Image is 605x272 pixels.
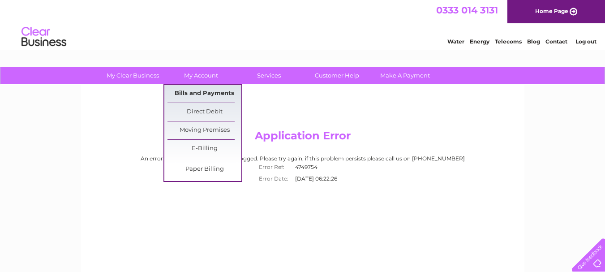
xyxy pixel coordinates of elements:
[90,155,516,185] div: An error has occurred and has been logged. Please try again, if this problem persists please call...
[470,38,489,45] a: Energy
[232,67,306,84] a: Services
[293,173,351,185] td: [DATE] 06:22:26
[254,173,293,185] th: Error Date:
[167,140,241,158] a: E-Billing
[254,161,293,173] th: Error Ref:
[167,103,241,121] a: Direct Debit
[527,38,540,45] a: Blog
[91,5,515,43] div: Clear Business is a trading name of Verastar Limited (registered in [GEOGRAPHIC_DATA] No. 3667643...
[447,38,464,45] a: Water
[575,38,596,45] a: Log out
[368,67,442,84] a: Make A Payment
[167,121,241,139] a: Moving Premises
[164,67,238,84] a: My Account
[167,85,241,103] a: Bills and Payments
[436,4,498,16] a: 0333 014 3131
[167,160,241,178] a: Paper Billing
[300,67,374,84] a: Customer Help
[495,38,522,45] a: Telecoms
[96,67,170,84] a: My Clear Business
[21,23,67,51] img: logo.png
[90,130,516,147] h2: Application Error
[545,38,567,45] a: Contact
[293,161,351,173] td: 4749754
